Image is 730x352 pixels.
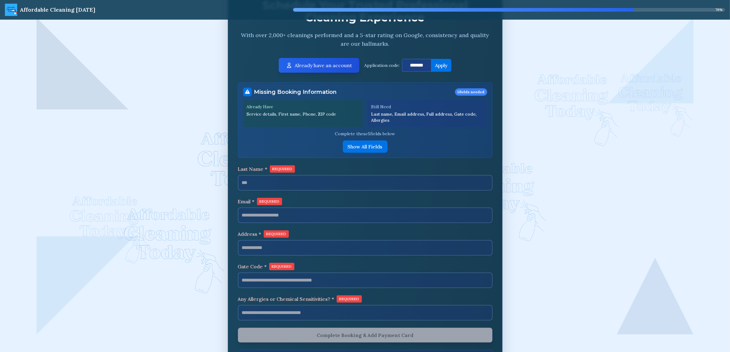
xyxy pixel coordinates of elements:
p: Already Have [247,104,359,110]
label: Gate Code * [238,263,492,270]
p: Complete these 5 fields below [243,131,487,137]
p: Service details, First name, Phone, ZIP code [247,111,359,117]
label: Last Name * [238,165,492,173]
span: REQUIRED [337,295,362,303]
p: Still Need [371,104,483,110]
button: Show All Fields [343,140,388,153]
span: REQUIRED [264,230,289,238]
p: With over 2,000+ cleanings performed and a 5-star rating on Google, consistency and quality are o... [238,31,492,48]
img: ACT Logo [5,4,17,16]
span: REQUIRED [269,263,294,270]
label: Any Allergies or Chemical Sensitivities? * [238,295,492,303]
label: Address * [238,230,492,238]
span: REQUIRED [270,165,295,173]
button: Complete Booking & Add Payment Card [238,328,492,342]
p: Last name, Email address, Full address, Gate code, Allergies [371,111,483,123]
h3: Missing Booking Information [254,88,337,96]
label: Email * [238,198,492,205]
button: Already have an account [279,58,359,73]
div: Affordable Cleaning [DATE] [20,6,95,14]
span: 79 % [715,7,723,12]
button: Apply [431,59,451,72]
span: 5 fields needed [455,88,487,96]
span: REQUIRED [257,198,282,205]
p: Application code: [364,62,399,68]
